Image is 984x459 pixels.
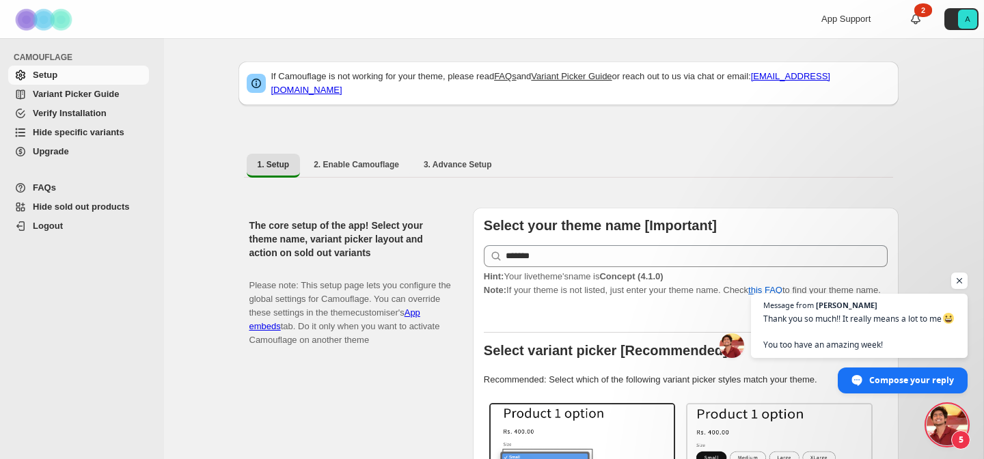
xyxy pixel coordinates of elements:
span: Setup [33,70,57,80]
a: Logout [8,217,149,236]
div: 2 [914,3,932,17]
text: A [965,15,970,23]
span: 3. Advance Setup [424,159,492,170]
span: Avatar with initials A [958,10,977,29]
span: Your live theme's name is [484,271,664,281]
b: Select variant picker [Recommended] [484,343,728,358]
h2: The core setup of the app! Select your theme name, variant picker layout and action on sold out v... [249,219,451,260]
span: Hide sold out products [33,201,130,212]
a: Verify Installation [8,104,149,123]
p: If Camouflage is not working for your theme, please read and or reach out to us via chat or email: [271,70,890,97]
button: Avatar with initials A [944,8,979,30]
span: [PERSON_NAME] [816,301,877,309]
span: Hide specific variants [33,127,124,137]
span: 2. Enable Camouflage [314,159,399,170]
span: 5 [951,430,970,449]
span: Verify Installation [33,108,107,118]
a: 2 [909,12,922,26]
span: Upgrade [33,146,69,156]
a: Variant Picker Guide [8,85,149,104]
a: FAQs [8,178,149,197]
span: CAMOUFLAGE [14,52,154,63]
strong: Note: [484,285,506,295]
span: 1. Setup [258,159,290,170]
span: Variant Picker Guide [33,89,119,99]
span: Message from [763,301,814,309]
a: Hide specific variants [8,123,149,142]
span: FAQs [33,182,56,193]
strong: Concept (4.1.0) [599,271,663,281]
span: Thank you so much!! It really means a lot to me You too have an amazing week! [763,312,955,351]
a: Upgrade [8,142,149,161]
p: Please note: This setup page lets you configure the global settings for Camouflage. You can overr... [249,265,451,347]
a: FAQs [494,71,517,81]
a: Hide sold out products [8,197,149,217]
a: Variant Picker Guide [531,71,612,81]
p: Recommended: Select which of the following variant picker styles match your theme. [484,373,888,387]
a: Setup [8,66,149,85]
b: Select your theme name [Important] [484,218,717,233]
span: Compose your reply [869,368,954,392]
span: App Support [821,14,871,24]
strong: Hint: [484,271,504,281]
p: If your theme is not listed, just enter your theme name. Check to find your theme name. [484,270,888,297]
img: Camouflage [11,1,79,38]
a: this FAQ [748,285,782,295]
a: Open chat [927,404,968,445]
span: Logout [33,221,63,231]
